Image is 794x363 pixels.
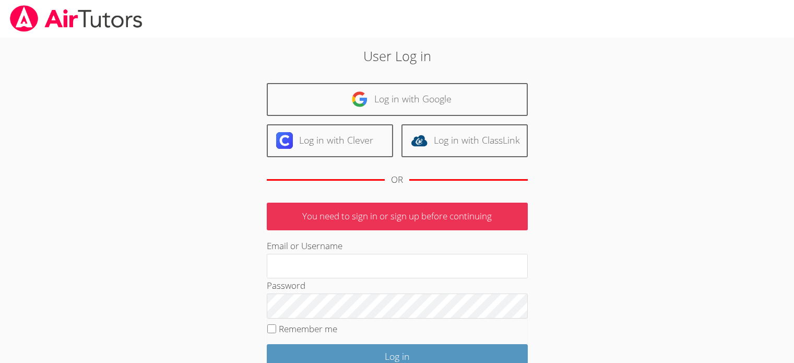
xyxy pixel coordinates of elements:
img: classlink-logo-d6bb404cc1216ec64c9a2012d9dc4662098be43eaf13dc465df04b49fa7ab582.svg [411,132,428,149]
label: Password [267,279,305,291]
img: clever-logo-6eab21bc6e7a338710f1a6ff85c0baf02591cd810cc4098c63d3a4b26e2feb20.svg [276,132,293,149]
div: OR [391,172,403,188]
img: airtutors_banner-c4298cdbf04f3fff15de1276eac7730deb9818008684d7c2e4769d2f7ddbe033.png [9,5,144,32]
img: google-logo-50288ca7cdecda66e5e0955fdab243c47b7ad437acaf1139b6f446037453330a.svg [351,91,368,108]
label: Email or Username [267,240,342,252]
label: Remember me [279,323,337,335]
p: You need to sign in or sign up before continuing [267,203,528,230]
a: Log in with Clever [267,124,393,157]
h2: User Log in [183,46,611,66]
a: Log in with ClassLink [401,124,528,157]
a: Log in with Google [267,83,528,116]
